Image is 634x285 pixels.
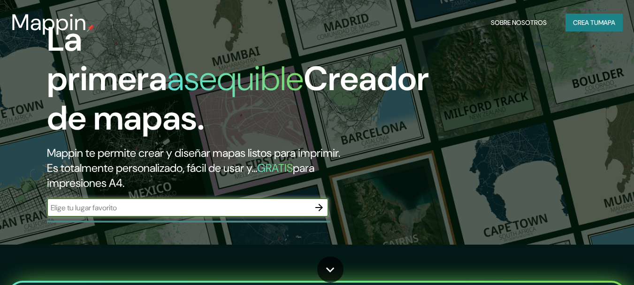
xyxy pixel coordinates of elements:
button: Crea tumapa [565,14,623,31]
font: Mappin te permite crear y diseñar mapas listos para imprimir. [47,146,340,160]
font: asequible [167,57,304,100]
font: La primera [47,17,167,100]
font: Creador de mapas. [47,57,429,140]
font: Crea tu [573,18,598,27]
img: pin de mapeo [87,24,94,32]
font: GRATIS [257,161,293,175]
input: Elige tu lugar favorito [47,202,310,213]
font: Mappin [11,8,87,37]
font: para impresiones A4. [47,161,314,190]
font: Es totalmente personalizado, fácil de usar y... [47,161,257,175]
button: Sobre nosotros [487,14,550,31]
font: mapa [598,18,615,27]
font: Sobre nosotros [491,18,547,27]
